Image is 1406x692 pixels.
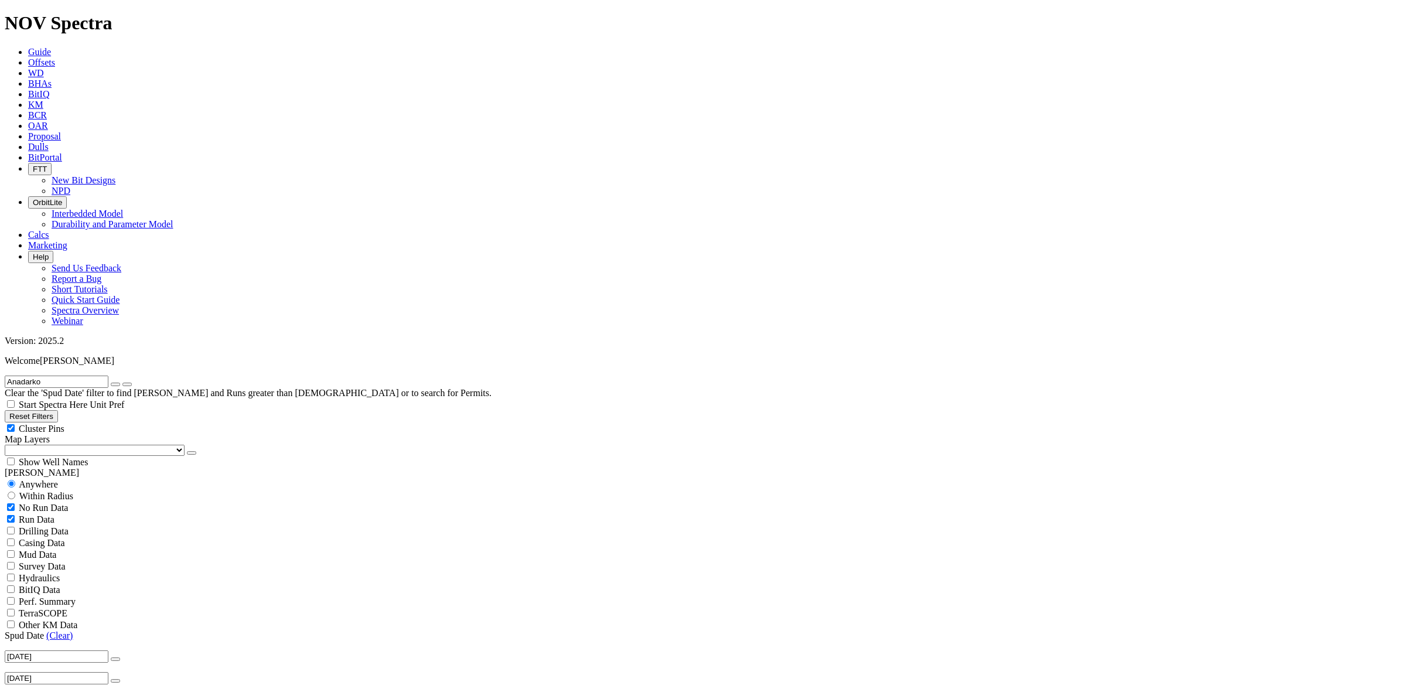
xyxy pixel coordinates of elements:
[19,491,73,501] span: Within Radius
[28,68,44,78] a: WD
[46,630,73,640] a: (Clear)
[52,219,173,229] a: Durability and Parameter Model
[19,538,65,548] span: Casing Data
[19,400,87,410] span: Start Spectra Here
[19,479,58,489] span: Anywhere
[5,356,1401,366] p: Welcome
[52,316,83,326] a: Webinar
[19,424,64,434] span: Cluster Pins
[28,230,49,240] a: Calcs
[52,284,108,294] a: Short Tutorials
[52,175,115,185] a: New Bit Designs
[28,121,48,131] a: OAR
[90,400,124,410] span: Unit Pref
[52,274,101,284] a: Report a Bug
[28,163,52,175] button: FTT
[28,240,67,250] a: Marketing
[19,550,56,560] span: Mud Data
[5,595,1401,607] filter-controls-checkbox: Performance Summary
[5,376,108,388] input: Search
[19,596,76,606] span: Perf. Summary
[5,434,50,444] span: Map Layers
[5,607,1401,619] filter-controls-checkbox: TerraSCOPE Data
[33,198,62,207] span: OrbitLite
[19,573,60,583] span: Hydraulics
[5,650,108,663] input: After
[52,305,119,315] a: Spectra Overview
[5,468,1401,478] div: [PERSON_NAME]
[19,561,66,571] span: Survey Data
[5,619,1401,630] filter-controls-checkbox: TerraSCOPE Data
[52,263,121,273] a: Send Us Feedback
[28,251,53,263] button: Help
[28,152,62,162] a: BitPortal
[40,356,114,366] span: [PERSON_NAME]
[33,253,49,261] span: Help
[19,620,77,630] span: Other KM Data
[5,12,1401,34] h1: NOV Spectra
[19,526,69,536] span: Drilling Data
[19,585,60,595] span: BitIQ Data
[52,295,120,305] a: Quick Start Guide
[5,572,1401,584] filter-controls-checkbox: Hydraulics Analysis
[28,110,47,120] a: BCR
[28,89,49,99] a: BitIQ
[52,186,70,196] a: NPD
[28,100,43,110] a: KM
[19,514,54,524] span: Run Data
[28,47,51,57] a: Guide
[7,400,15,408] input: Start Spectra Here
[5,410,58,422] button: Reset Filters
[28,57,55,67] a: Offsets
[19,457,88,467] span: Show Well Names
[28,131,61,141] a: Proposal
[5,336,1401,346] div: Version: 2025.2
[5,672,108,684] input: Before
[28,196,67,209] button: OrbitLite
[5,630,44,640] span: Spud Date
[19,503,68,513] span: No Run Data
[5,388,492,398] span: Clear the 'Spud Date' filter to find [PERSON_NAME] and Runs greater than [DEMOGRAPHIC_DATA] or to...
[33,165,47,173] span: FTT
[19,608,67,618] span: TerraSCOPE
[28,142,49,152] a: Dulls
[28,79,52,88] a: BHAs
[52,209,123,219] a: Interbedded Model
